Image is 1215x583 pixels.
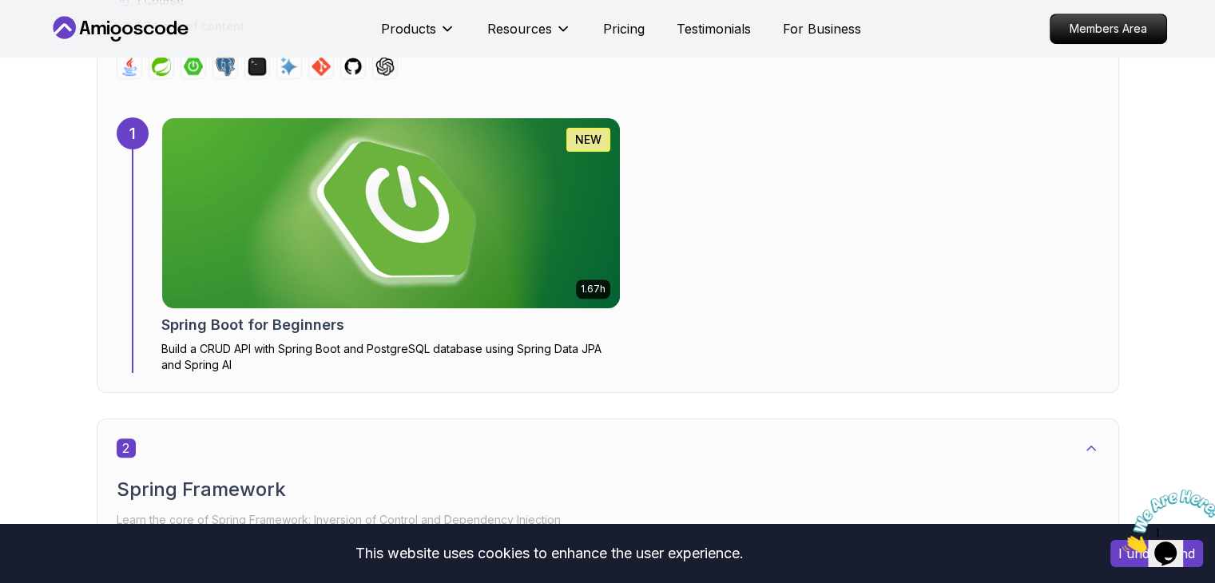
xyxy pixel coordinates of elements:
img: ai logo [280,57,299,76]
h2: Spring Boot for Beginners [161,314,344,336]
iframe: chat widget [1116,483,1215,559]
span: 1 [6,6,13,20]
img: spring-boot logo [184,57,203,76]
button: Resources [487,19,571,51]
h2: Spring Framework [117,477,1099,502]
button: Products [381,19,455,51]
a: For Business [783,19,861,38]
div: This website uses cookies to enhance the user experience. [12,536,1086,571]
a: Testimonials [677,19,751,38]
img: java logo [120,57,139,76]
a: Pricing [603,19,645,38]
div: 1 [117,117,149,149]
p: NEW [575,132,602,148]
a: Members Area [1050,14,1167,44]
img: github logo [343,57,363,76]
img: postgres logo [216,57,235,76]
p: Resources [487,19,552,38]
p: Members Area [1050,14,1166,43]
a: Spring Boot for Beginners card1.67hNEWSpring Boot for BeginnersBuild a CRUD API with Spring Boot ... [161,117,621,373]
img: git logo [312,57,331,76]
p: 1.67h [581,283,606,295]
button: Accept cookies [1110,540,1203,567]
img: Chat attention grabber [6,6,105,69]
img: spring logo [152,57,171,76]
span: 2 [117,438,136,458]
p: Products [381,19,436,38]
p: Learn the core of Spring Framework: Inversion of Control and Dependency Injection [117,509,1099,531]
img: terminal logo [248,57,267,76]
p: Build a CRUD API with Spring Boot and PostgreSQL database using Spring Data JPA and Spring AI [161,341,621,373]
img: chatgpt logo [375,57,395,76]
img: Spring Boot for Beginners card [162,118,620,308]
